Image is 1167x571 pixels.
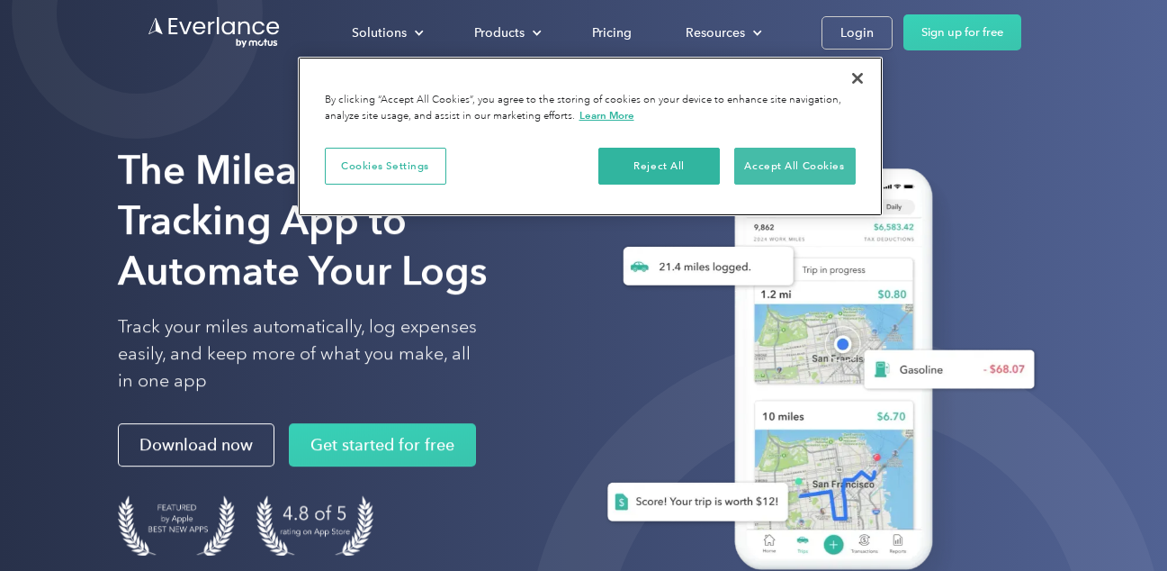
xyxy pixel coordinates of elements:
a: Download now [118,424,274,467]
div: Resources [668,17,777,49]
div: Solutions [334,17,438,49]
div: Products [474,22,525,44]
div: Privacy [298,57,883,216]
div: Resources [686,22,745,44]
p: Track your miles automatically, log expenses easily, and keep more of what you make, all in one app [118,314,478,395]
a: Get started for free [289,424,476,467]
div: Login [840,22,874,44]
a: Go to homepage [147,15,282,50]
button: Reject All [598,148,720,186]
div: By clicking “Accept All Cookies”, you agree to the storing of cookies on your device to enhance s... [325,93,856,124]
a: Login [821,16,893,50]
div: Solutions [352,22,407,44]
strong: The Mileage Tracking App to Automate Your Logs [118,146,488,295]
a: Sign up for free [903,14,1021,50]
img: 4.9 out of 5 stars on the app store [256,496,373,557]
img: Badge for Featured by Apple Best New Apps [118,496,235,557]
button: Accept All Cookies [734,148,856,186]
div: Products [456,17,556,49]
div: Cookie banner [298,57,883,216]
a: More information about your privacy, opens in a new tab [579,109,634,122]
a: Pricing [574,17,650,49]
div: Pricing [592,22,632,44]
button: Close [838,59,877,98]
button: Cookies Settings [325,148,446,186]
